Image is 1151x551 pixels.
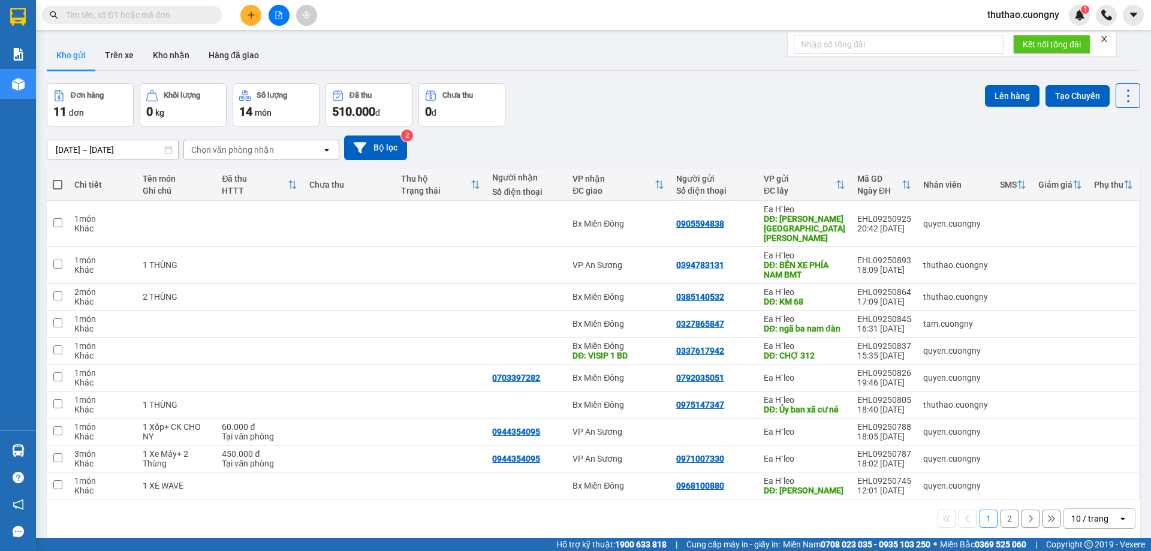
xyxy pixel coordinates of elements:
[322,145,332,155] svg: open
[923,346,988,356] div: quyen.cuongny
[74,287,131,297] div: 2 món
[857,214,911,224] div: EHL09250925
[1123,5,1144,26] button: caret-down
[764,373,845,383] div: Ea H`leo
[1128,10,1139,20] span: caret-down
[222,449,297,459] div: 450.000 đ
[296,5,317,26] button: aim
[1088,169,1139,201] th: Toggle SortBy
[857,341,911,351] div: EHL09250837
[764,287,845,297] div: Ea H`leo
[349,91,372,100] div: Đã thu
[978,7,1069,22] span: thuthao.cuongny
[615,540,667,549] strong: 1900 633 818
[573,260,664,270] div: VP An Sương
[143,449,210,468] div: 1 Xe Máy+ 2 Thùng
[12,78,25,91] img: warehouse-icon
[143,292,210,302] div: 2 THÙNG
[375,108,380,118] span: đ
[764,186,836,195] div: ĐC lấy
[401,130,413,141] sup: 2
[764,324,845,333] div: DĐ: ngã ba nam đàn
[1000,180,1017,189] div: SMS
[857,265,911,275] div: 18:09 [DATE]
[573,373,664,383] div: Bx Miền Đông
[332,104,375,119] span: 510.000
[764,454,845,463] div: Ea H`leo
[143,400,210,410] div: 1 THÙNG
[923,373,988,383] div: quyen.cuongny
[758,169,851,201] th: Toggle SortBy
[74,432,131,441] div: Khác
[676,174,752,183] div: Người gửi
[676,186,752,195] div: Số điện thoại
[794,35,1004,54] input: Nhập số tổng đài
[676,538,677,551] span: |
[275,11,283,19] span: file-add
[980,510,998,528] button: 1
[857,449,911,459] div: EHL09250787
[1084,540,1093,549] span: copyright
[74,459,131,468] div: Khác
[857,174,902,183] div: Mã GD
[764,351,845,360] div: DĐ: CHỢ 312
[923,454,988,463] div: quyen.cuongny
[676,481,724,490] div: 0968100880
[1013,35,1090,54] button: Kết nối tổng đài
[47,140,178,159] input: Select a date range.
[857,324,911,333] div: 16:31 [DATE]
[764,476,845,486] div: Ea H`leo
[74,449,131,459] div: 3 món
[47,41,95,70] button: Kho gửi
[933,542,937,547] span: ⚪️
[857,378,911,387] div: 19:46 [DATE]
[164,91,200,100] div: Khối lượng
[74,255,131,265] div: 1 món
[851,169,917,201] th: Toggle SortBy
[857,486,911,495] div: 12:01 [DATE]
[676,373,724,383] div: 0792035051
[923,427,988,436] div: quyen.cuongny
[74,378,131,387] div: Khác
[492,173,561,182] div: Người nhận
[1081,5,1089,14] sup: 1
[556,538,667,551] span: Hỗ trợ kỹ thuật:
[764,214,845,243] div: DĐ: Nông Trường Phú Xuân
[1032,169,1088,201] th: Toggle SortBy
[74,422,131,432] div: 1 món
[143,186,210,195] div: Ghi chú
[432,108,436,118] span: đ
[13,472,24,483] span: question-circle
[940,538,1026,551] span: Miền Bắc
[923,292,988,302] div: thuthao.cuongny
[1101,10,1112,20] img: phone-icon
[326,83,412,127] button: Đã thu510.000đ
[191,144,274,156] div: Chọn văn phòng nhận
[923,481,988,490] div: quyen.cuongny
[857,476,911,486] div: EHL09250745
[764,427,845,436] div: Ea H`leo
[857,351,911,360] div: 15:35 [DATE]
[309,180,389,189] div: Chưa thu
[764,314,845,324] div: Ea H`leo
[1001,510,1019,528] button: 2
[425,104,432,119] span: 0
[923,219,988,228] div: quyen.cuongny
[395,169,487,201] th: Toggle SortBy
[74,214,131,224] div: 1 món
[857,368,911,378] div: EHL09250826
[764,174,836,183] div: VP gửi
[71,91,104,100] div: Đơn hàng
[12,444,25,457] img: warehouse-icon
[143,260,210,270] div: 1 THÙNG
[573,400,664,410] div: Bx Miền Đông
[12,48,25,61] img: solution-icon
[923,260,988,270] div: thuthao.cuongny
[13,526,24,537] span: message
[764,395,845,405] div: Ea H`leo
[686,538,780,551] span: Cung cấp máy in - giấy in:
[573,219,664,228] div: Bx Miền Đông
[146,104,153,119] span: 0
[573,341,664,351] div: Bx Miền Đông
[573,427,664,436] div: VP An Sương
